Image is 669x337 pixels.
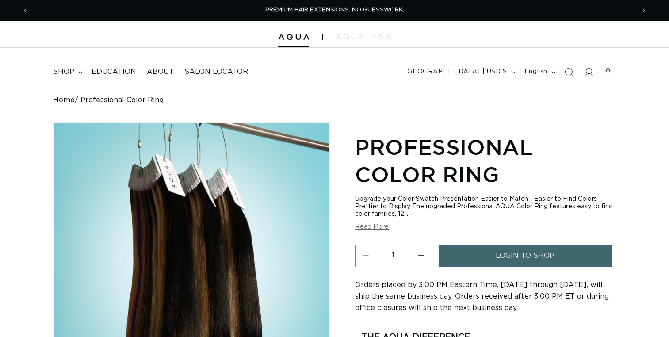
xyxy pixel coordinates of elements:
img: aqualyna.com [336,34,391,39]
button: Read More [355,223,389,231]
button: Next announcement [634,2,654,19]
span: English [524,67,547,77]
span: Orders placed by 3:00 PM Eastern Time, [DATE] through [DATE], will ship the same business day. Or... [355,281,609,311]
span: Salon Locator [184,67,248,77]
span: PREMIUM HAIR EXTENSIONS. NO GUESSWORK. [265,7,404,13]
span: About [147,67,174,77]
a: login to shop [439,245,612,267]
span: Professional Color Ring [80,96,164,104]
nav: breadcrumbs [53,96,616,104]
a: Education [86,62,141,82]
summary: shop [48,62,86,82]
img: Aqua Hair Extensions [278,34,309,40]
div: Upgrade your Color Swatch Presentation Easier to Match - Easier to Find Colors - Prettier to Disp... [355,195,616,218]
h1: Professional Color Ring [355,133,616,188]
span: Education [92,67,136,77]
summary: Search [559,62,579,82]
a: Home [53,96,75,104]
button: English [519,64,559,80]
a: Salon Locator [179,62,253,82]
a: About [141,62,179,82]
span: login to shop [496,245,554,267]
button: Previous announcement [15,2,35,19]
button: [GEOGRAPHIC_DATA] | USD $ [399,64,519,80]
span: [GEOGRAPHIC_DATA] | USD $ [405,67,507,77]
span: shop [53,67,74,77]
